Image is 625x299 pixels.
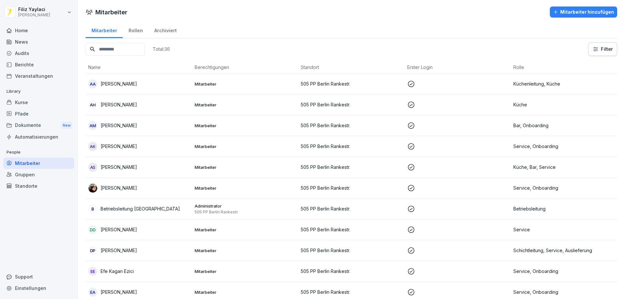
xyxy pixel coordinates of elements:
[3,25,74,36] a: Home
[3,169,74,180] a: Gruppen
[195,268,296,274] p: Mitarbeiter
[3,282,74,294] a: Einstellungen
[301,122,402,129] p: 505 PP Berlin Rankestr.
[101,101,137,108] p: [PERSON_NAME]
[18,7,50,12] p: Filiz Yaylaci
[301,205,402,212] p: 505 PP Berlin Rankestr.
[3,59,74,70] a: Berichte
[195,289,296,295] p: Mitarbeiter
[61,122,72,129] div: New
[513,247,615,254] p: Schichtleitung, Service, Auslieferung
[101,205,180,212] p: Betriebsleitung [GEOGRAPHIC_DATA]
[88,204,97,213] div: B
[195,164,296,170] p: Mitarbeiter
[511,61,617,74] th: Rolle
[195,123,296,129] p: Mitarbeiter
[3,147,74,157] p: People
[3,131,74,143] a: Automatisierungen
[101,184,137,191] p: [PERSON_NAME]
[513,80,615,87] p: Küchenleitung, Küche
[101,122,137,129] p: [PERSON_NAME]
[550,7,617,18] button: Mitarbeiter hinzufügen
[3,86,74,97] p: Library
[195,185,296,191] p: Mitarbeiter
[513,122,615,129] p: Bar, Onboarding
[301,268,402,275] p: 505 PP Berlin Rankestr.
[405,61,511,74] th: Erster Login
[592,46,613,52] div: Filter
[88,183,97,193] img: hj6iikkngmkvjpvzo651xlr8.png
[88,288,97,297] div: EA
[3,157,74,169] a: Mitarbeiter
[88,246,97,255] div: DP
[18,13,50,17] p: [PERSON_NAME]
[513,143,615,150] p: Service, Onboarding
[88,163,97,172] div: AS
[101,164,137,170] p: [PERSON_NAME]
[101,226,137,233] p: [PERSON_NAME]
[86,21,123,38] a: Mitarbeiter
[195,143,296,149] p: Mitarbeiter
[3,119,74,131] div: Dokumente
[301,247,402,254] p: 505 PP Berlin Rankestr.
[88,142,97,151] div: AK
[88,267,97,276] div: EE
[153,46,170,52] p: Total: 36
[195,81,296,87] p: Mitarbeiter
[88,100,97,109] div: AH
[101,268,134,275] p: Efe Kagan Ezici
[101,80,137,87] p: [PERSON_NAME]
[513,289,615,295] p: Service, Onboarding
[195,227,296,233] p: Mitarbeiter
[513,268,615,275] p: Service, Onboarding
[3,36,74,48] a: News
[3,108,74,119] a: Pfade
[301,80,402,87] p: 505 PP Berlin Rankestr.
[195,102,296,108] p: Mitarbeiter
[3,48,74,59] a: Audits
[88,79,97,88] div: AA
[301,289,402,295] p: 505 PP Berlin Rankestr.
[3,271,74,282] div: Support
[513,101,615,108] p: Küche
[553,8,614,16] div: Mitarbeiter hinzufügen
[88,225,97,234] div: DD
[95,8,127,17] h1: Mitarbeiter
[101,247,137,254] p: [PERSON_NAME]
[3,97,74,108] a: Kurse
[148,21,182,38] a: Archiviert
[88,121,97,130] div: AM
[301,184,402,191] p: 505 PP Berlin Rankestr.
[513,205,615,212] p: Betriebsleitung
[101,289,137,295] p: [PERSON_NAME]
[101,143,137,150] p: [PERSON_NAME]
[86,61,192,74] th: Name
[301,101,402,108] p: 505 PP Berlin Rankestr.
[192,61,299,74] th: Berechtigungen
[513,184,615,191] p: Service, Onboarding
[195,210,296,215] p: 505 PP Berlin Rankestr.
[3,70,74,82] a: Veranstaltungen
[3,180,74,192] a: Standorte
[301,143,402,150] p: 505 PP Berlin Rankestr.
[123,21,148,38] a: Rollen
[195,248,296,253] p: Mitarbeiter
[195,203,296,209] p: Administrator
[301,164,402,170] p: 505 PP Berlin Rankestr.
[513,226,615,233] p: Service
[589,43,617,56] button: Filter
